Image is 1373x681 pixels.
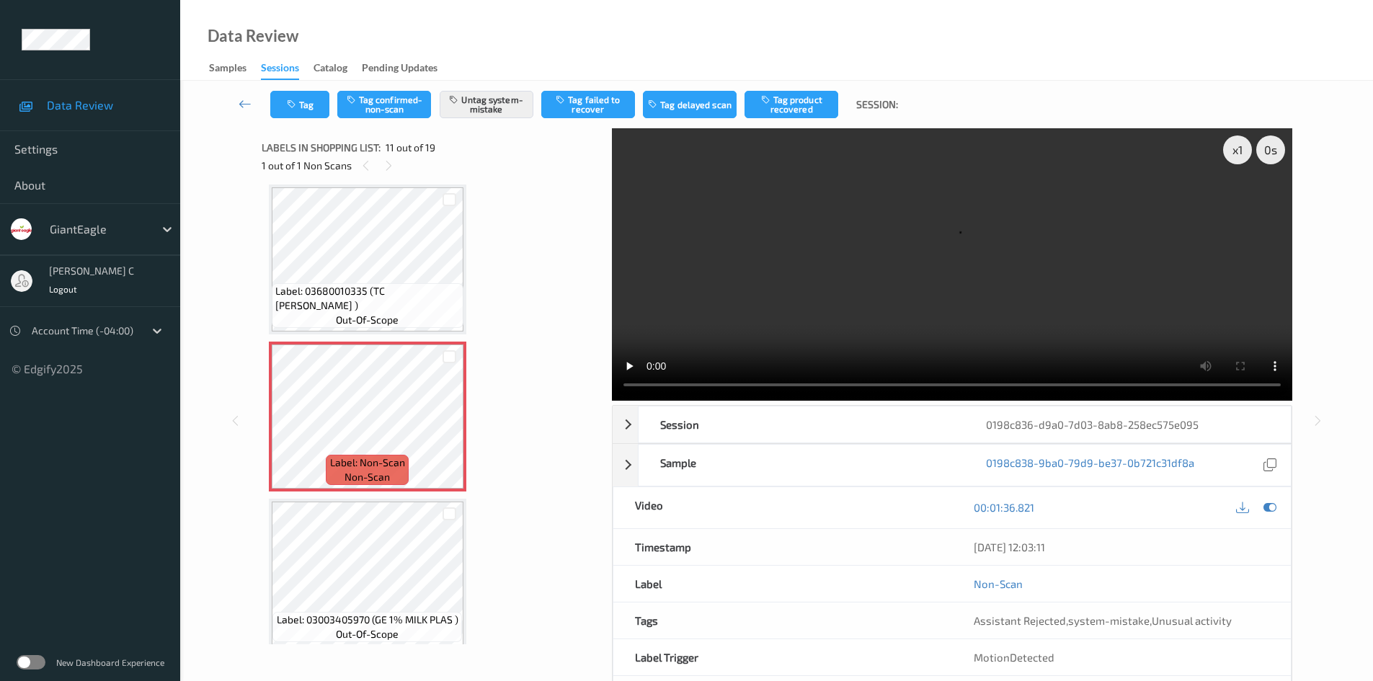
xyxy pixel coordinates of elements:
div: Label [613,566,952,602]
div: 1 out of 1 Non Scans [262,156,602,174]
span: Assistant Rejected [974,614,1066,627]
div: 0 s [1256,135,1285,164]
span: system-mistake [1068,614,1150,627]
button: Tag confirmed-non-scan [337,91,431,118]
span: 11 out of 19 [386,141,435,155]
a: Catalog [314,58,362,79]
button: Untag system-mistake [440,91,533,118]
span: out-of-scope [336,627,399,641]
a: Sessions [261,58,314,80]
a: Non-Scan [974,577,1023,591]
div: 0198c836-d9a0-7d03-8ab8-258ec575e095 [964,406,1290,442]
button: Tag product recovered [745,91,838,118]
a: 0198c838-9ba0-79d9-be37-0b721c31df8a [986,455,1194,475]
span: Session: [856,97,898,112]
span: out-of-scope [336,313,399,327]
div: [DATE] 12:03:11 [974,540,1269,554]
div: Session0198c836-d9a0-7d03-8ab8-258ec575e095 [613,406,1292,443]
div: Session [639,406,964,442]
button: Tag delayed scan [643,91,737,118]
span: Label: 03680010335 (TC [PERSON_NAME] ) [275,284,460,313]
a: Pending Updates [362,58,452,79]
div: Video [613,487,952,528]
div: Sample [639,445,964,486]
div: Timestamp [613,529,952,565]
a: Samples [209,58,261,79]
div: x 1 [1223,135,1252,164]
div: Label Trigger [613,639,952,675]
div: Catalog [314,61,347,79]
div: Sessions [261,61,299,80]
div: MotionDetected [952,639,1291,675]
span: Label: Non-Scan [330,455,405,470]
div: Pending Updates [362,61,437,79]
button: Tag [270,91,329,118]
div: Tags [613,602,952,638]
div: Sample0198c838-9ba0-79d9-be37-0b721c31df8a [613,444,1292,486]
div: Data Review [208,29,298,43]
a: 00:01:36.821 [974,500,1034,515]
span: Label: 03003405970 (GE 1% MILK PLAS ) [277,613,458,627]
div: Samples [209,61,246,79]
button: Tag failed to recover [541,91,635,118]
span: , , [974,614,1232,627]
span: non-scan [345,470,390,484]
span: Unusual activity [1152,614,1232,627]
span: Labels in shopping list: [262,141,381,155]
